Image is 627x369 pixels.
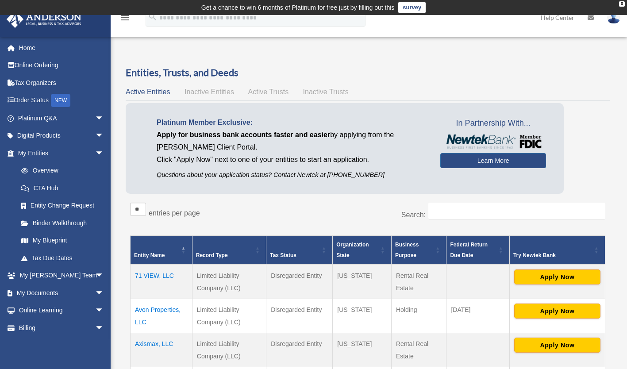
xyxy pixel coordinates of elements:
[134,252,165,258] span: Entity Name
[303,88,349,96] span: Inactive Trusts
[131,333,192,367] td: Axismax, LLC
[440,116,546,131] span: In Partnership With...
[248,88,289,96] span: Active Trusts
[445,135,542,149] img: NewtekBankLogoSM.png
[12,249,113,267] a: Tax Due Dates
[607,11,620,24] img: User Pic
[446,299,510,333] td: [DATE]
[126,66,610,80] h3: Entities, Trusts, and Deeds
[157,129,427,154] p: by applying from the [PERSON_NAME] Client Portal.
[333,333,392,367] td: [US_STATE]
[6,267,117,284] a: My [PERSON_NAME] Teamarrow_drop_down
[95,319,113,337] span: arrow_drop_down
[6,57,117,74] a: Online Ordering
[95,267,113,285] span: arrow_drop_down
[401,211,426,219] label: Search:
[192,265,266,299] td: Limited Liability Company (LLC)
[266,333,333,367] td: Disregarded Entity
[12,197,113,215] a: Entity Change Request
[6,337,117,354] a: Events Calendar
[157,154,427,166] p: Click "Apply Now" next to one of your entities to start an application.
[440,153,546,168] a: Learn More
[514,338,600,353] button: Apply Now
[395,242,419,258] span: Business Purpose
[6,284,117,302] a: My Documentsarrow_drop_down
[12,214,113,232] a: Binder Walkthrough
[131,235,192,265] th: Entity Name: Activate to invert sorting
[6,144,113,162] a: My Entitiesarrow_drop_down
[266,235,333,265] th: Tax Status: Activate to sort
[6,319,117,337] a: Billingarrow_drop_down
[126,88,170,96] span: Active Entities
[192,235,266,265] th: Record Type: Activate to sort
[12,179,113,197] a: CTA Hub
[95,127,113,145] span: arrow_drop_down
[131,299,192,333] td: Avon Properties, LLC
[201,2,395,13] div: Get a chance to win 6 months of Platinum for free just by filling out this
[192,299,266,333] td: Limited Liability Company (LLC)
[157,169,427,181] p: Questions about your application status? Contact Newtek at [PHONE_NUMBER]
[446,235,510,265] th: Federal Return Due Date: Activate to sort
[514,269,600,284] button: Apply Now
[392,299,446,333] td: Holding
[392,265,446,299] td: Rental Real Estate
[157,131,330,138] span: Apply for business bank accounts faster and easier
[514,304,600,319] button: Apply Now
[398,2,426,13] a: survey
[450,242,488,258] span: Federal Return Due Date
[392,333,446,367] td: Rental Real Estate
[509,235,605,265] th: Try Newtek Bank : Activate to sort
[6,109,117,127] a: Platinum Q&Aarrow_drop_down
[149,209,200,217] label: entries per page
[6,39,117,57] a: Home
[95,144,113,162] span: arrow_drop_down
[192,333,266,367] td: Limited Liability Company (LLC)
[6,92,117,110] a: Order StatusNEW
[51,94,70,107] div: NEW
[270,252,296,258] span: Tax Status
[185,88,234,96] span: Inactive Entities
[336,242,369,258] span: Organization State
[119,12,130,23] i: menu
[12,232,113,250] a: My Blueprint
[266,299,333,333] td: Disregarded Entity
[266,265,333,299] td: Disregarded Entity
[333,265,392,299] td: [US_STATE]
[6,74,117,92] a: Tax Organizers
[6,127,117,145] a: Digital Productsarrow_drop_down
[119,15,130,23] a: menu
[95,302,113,320] span: arrow_drop_down
[513,250,592,261] div: Try Newtek Bank
[157,116,427,129] p: Platinum Member Exclusive:
[333,299,392,333] td: [US_STATE]
[148,12,158,22] i: search
[131,265,192,299] td: 71 VIEW, LLC
[12,162,108,180] a: Overview
[4,11,84,28] img: Anderson Advisors Platinum Portal
[6,302,117,319] a: Online Learningarrow_drop_down
[95,284,113,302] span: arrow_drop_down
[333,235,392,265] th: Organization State: Activate to sort
[619,1,625,7] div: close
[196,252,228,258] span: Record Type
[95,109,113,127] span: arrow_drop_down
[392,235,446,265] th: Business Purpose: Activate to sort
